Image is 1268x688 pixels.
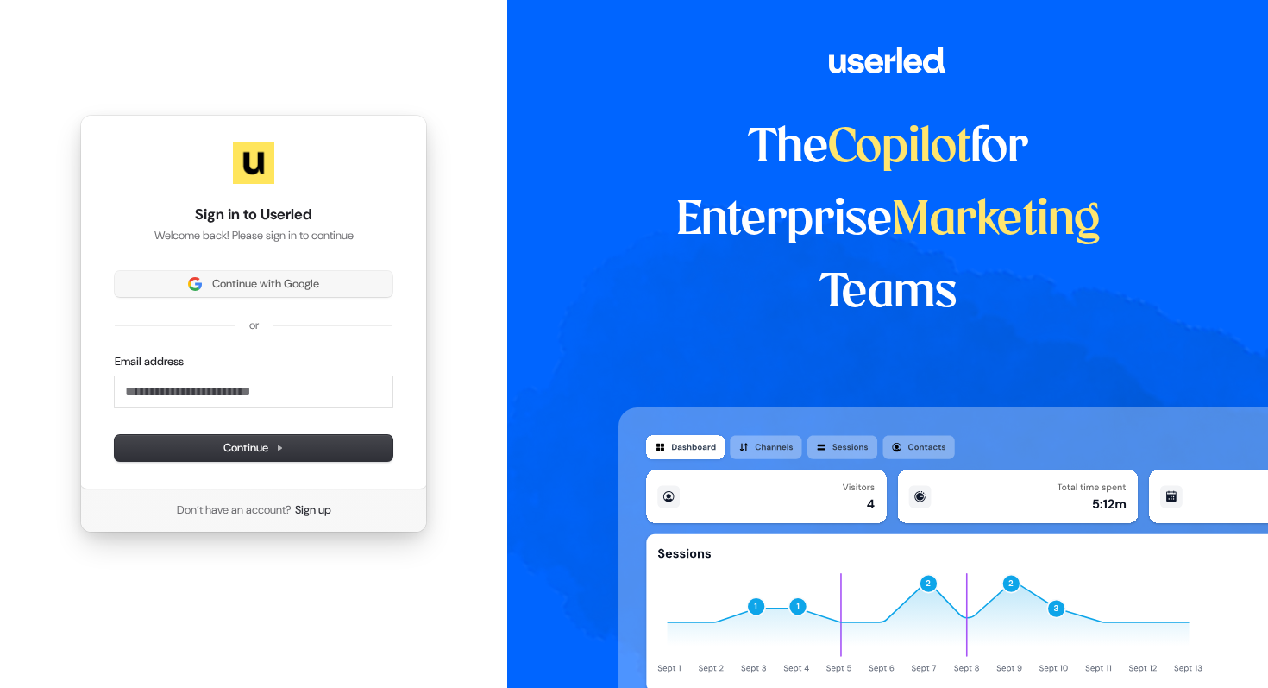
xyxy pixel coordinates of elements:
span: Copilot [828,126,970,171]
span: Don’t have an account? [177,502,292,518]
p: Welcome back! Please sign in to continue [115,228,392,243]
a: Sign up [295,502,331,518]
button: Sign in with GoogleContinue with Google [115,271,392,297]
p: or [249,318,259,333]
h1: The for Enterprise Teams [618,112,1158,330]
span: Continue with Google [212,276,319,292]
img: Userled [233,142,274,184]
img: Sign in with Google [188,277,202,291]
button: Continue [115,435,392,461]
span: Marketing [892,199,1101,243]
label: Email address [115,354,184,369]
span: Continue [223,440,284,456]
h1: Sign in to Userled [115,205,392,225]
